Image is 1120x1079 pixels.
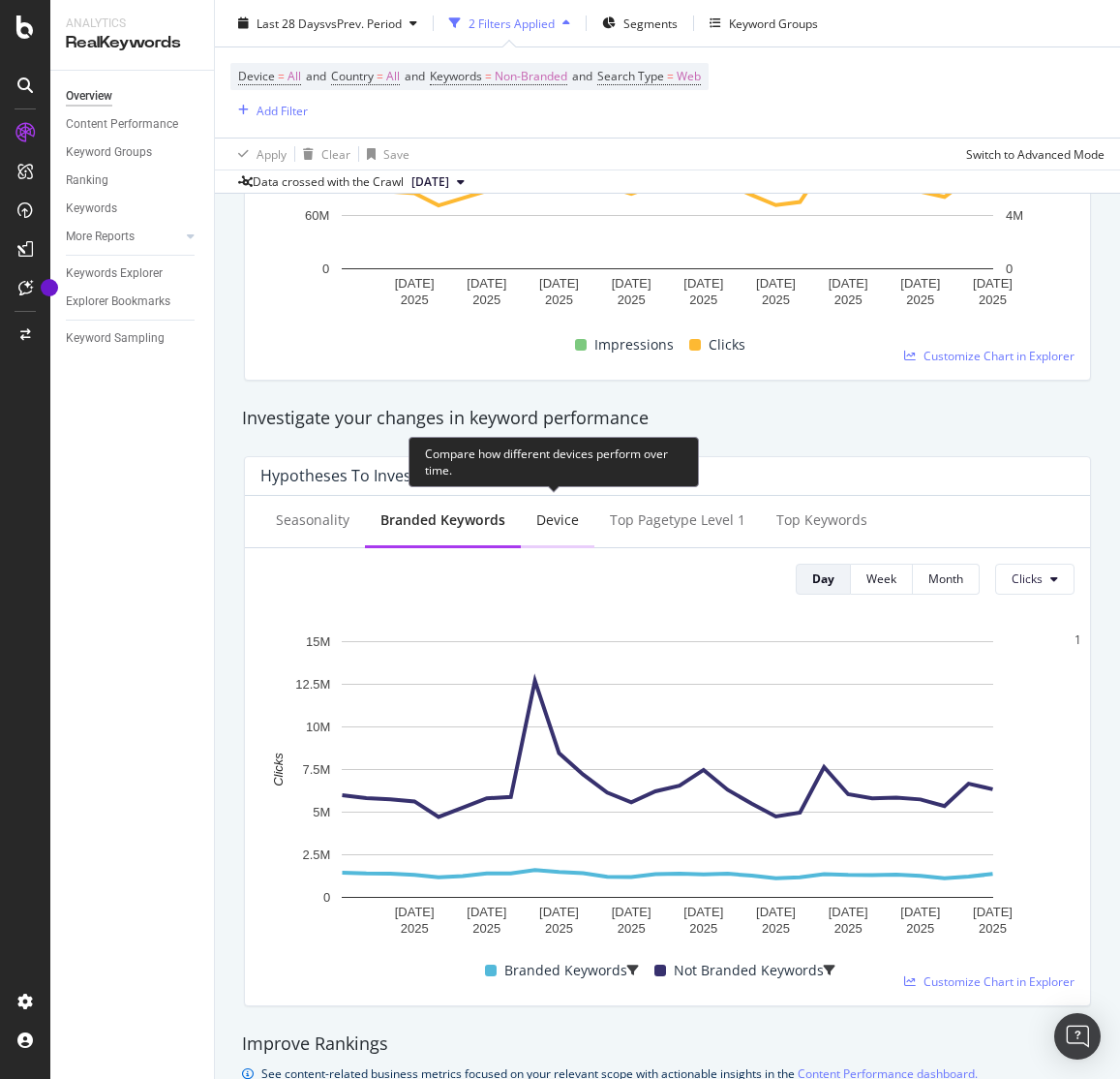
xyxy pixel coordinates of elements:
[900,276,940,291] text: [DATE]
[321,145,350,162] div: Clear
[66,86,112,107] div: Overview
[359,139,409,170] button: Save
[306,68,326,84] span: and
[834,293,863,307] text: 2025
[405,68,425,84] span: and
[1012,570,1043,587] span: Clicks
[66,142,152,163] div: Keyword Groups
[829,276,868,291] text: [DATE]
[306,720,330,734] text: 10M
[689,293,717,307] text: 2025
[504,959,627,982] span: Branded Keywords
[539,905,579,919] text: [DATE]
[776,510,867,530] div: Top Keywords
[966,145,1105,162] div: Switch to Advanced Mode
[411,173,449,191] span: 2025 Sep. 24th
[66,170,108,191] div: Ranking
[66,199,200,219] a: Keywords
[260,632,1075,952] div: A chart.
[295,139,350,170] button: Clear
[572,68,592,84] span: and
[66,328,165,349] div: Keyword Sampling
[66,32,198,54] div: RealKeywords
[271,752,286,786] text: Clicks
[689,921,717,936] text: 2025
[395,276,435,291] text: [DATE]
[995,564,1075,595] button: Clicks
[401,921,429,936] text: 2025
[313,805,330,819] text: 5M
[594,8,685,39] button: Segments
[677,63,701,90] span: Web
[242,406,1093,431] div: Investigate your changes in keyword performance
[323,890,330,905] text: 0
[812,570,834,587] div: Day
[66,227,135,247] div: More Reports
[331,68,374,84] span: Country
[242,1032,1093,1057] div: Improve Rankings
[1075,632,1081,648] div: 1
[683,276,723,291] text: [DATE]
[404,170,472,194] button: [DATE]
[260,466,540,485] div: Hypotheses to Investigate - Over Time
[306,634,330,649] text: 15M
[906,293,934,307] text: 2025
[539,276,579,291] text: [DATE]
[906,921,934,936] text: 2025
[66,114,200,135] a: Content Performance
[958,139,1105,170] button: Switch to Advanced Mode
[594,333,674,356] span: Impressions
[866,570,896,587] div: Week
[230,8,425,39] button: Last 28 DaysvsPrev. Period
[923,973,1075,990] span: Customize Chart in Explorer
[913,564,980,595] button: Month
[386,63,400,90] span: All
[612,276,651,291] text: [DATE]
[829,905,868,919] text: [DATE]
[904,973,1075,990] a: Customize Chart in Explorer
[276,510,349,530] div: Seasonality
[683,905,723,919] text: [DATE]
[322,262,329,276] text: 0
[441,8,578,39] button: 2 Filters Applied
[288,63,301,90] span: All
[230,99,308,122] button: Add Filter
[302,848,330,862] text: 2.5M
[295,677,330,692] text: 12.5M
[66,199,117,219] div: Keywords
[536,510,579,530] div: Device
[467,905,506,919] text: [DATE]
[923,348,1075,364] span: Customize Chart in Explorer
[377,68,383,84] span: =
[257,145,287,162] div: Apply
[253,173,404,191] div: Data crossed with the Crawl
[1006,262,1013,276] text: 0
[834,921,863,936] text: 2025
[278,68,285,84] span: =
[545,293,573,307] text: 2025
[257,15,325,31] span: Last 28 Days
[702,8,826,39] button: Keyword Groups
[472,921,500,936] text: 2025
[66,263,200,284] a: Keywords Explorer
[66,170,200,191] a: Ranking
[973,276,1013,291] text: [DATE]
[380,510,505,530] div: Branded Keywords
[401,293,429,307] text: 2025
[756,276,796,291] text: [DATE]
[66,142,200,163] a: Keyword Groups
[904,348,1075,364] a: Customize Chart in Explorer
[302,762,330,777] text: 7.5M
[762,293,790,307] text: 2025
[756,905,796,919] text: [DATE]
[485,68,492,84] span: =
[618,293,646,307] text: 2025
[66,328,200,349] a: Keyword Sampling
[238,68,275,84] span: Device
[409,437,699,487] div: Compare how different devices perform over time.
[66,227,181,247] a: More Reports
[979,293,1007,307] text: 2025
[325,15,402,31] span: vs Prev. Period
[623,15,678,31] span: Segments
[796,564,851,595] button: Day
